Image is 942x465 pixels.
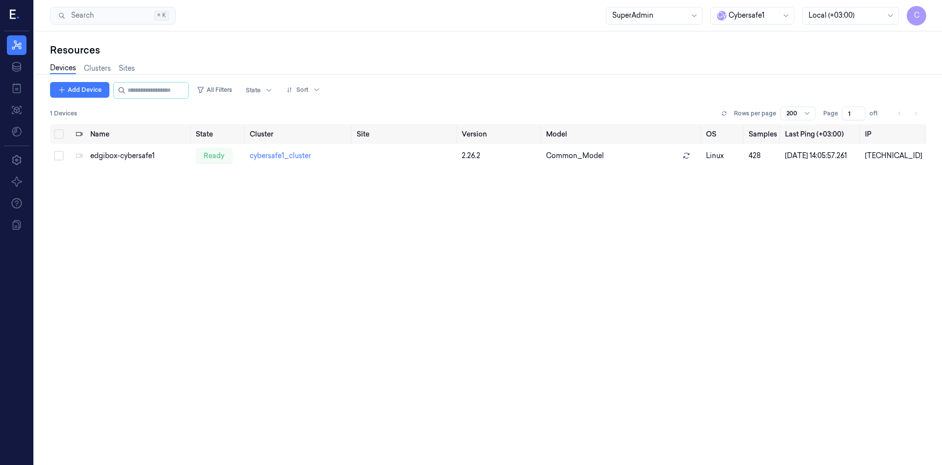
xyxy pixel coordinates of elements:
th: OS [702,124,745,144]
th: Cluster [246,124,353,144]
span: Common_Model [546,151,604,161]
span: C y [717,11,727,21]
span: of 1 [869,109,885,118]
div: Resources [50,43,926,57]
a: Devices [50,63,76,74]
div: 428 [749,151,777,161]
a: Clusters [84,63,111,74]
th: Name [86,124,192,144]
p: Rows per page [734,109,776,118]
th: State [192,124,246,144]
th: Last Ping (+03:00) [781,124,861,144]
button: Add Device [50,82,109,98]
p: linux [706,151,741,161]
span: Page [823,109,838,118]
button: Select all [54,129,64,139]
nav: pagination [893,107,922,120]
div: [DATE] 14:05:57.261 [785,151,857,161]
a: cybersafe1_cluster [250,151,311,160]
th: IP [861,124,926,144]
th: Samples [745,124,781,144]
div: edgibox-cybersafe1 [90,151,188,161]
button: C [907,6,926,26]
div: 2.26.2 [462,151,538,161]
span: Search [67,10,94,21]
th: Model [542,124,702,144]
div: [TECHNICAL_ID] [865,151,922,161]
button: Select row [54,151,64,161]
th: Site [353,124,458,144]
th: Version [458,124,542,144]
a: Sites [119,63,135,74]
button: Search⌘K [50,7,176,25]
button: All Filters [193,82,236,98]
div: ready [196,148,233,164]
span: 1 Devices [50,109,77,118]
